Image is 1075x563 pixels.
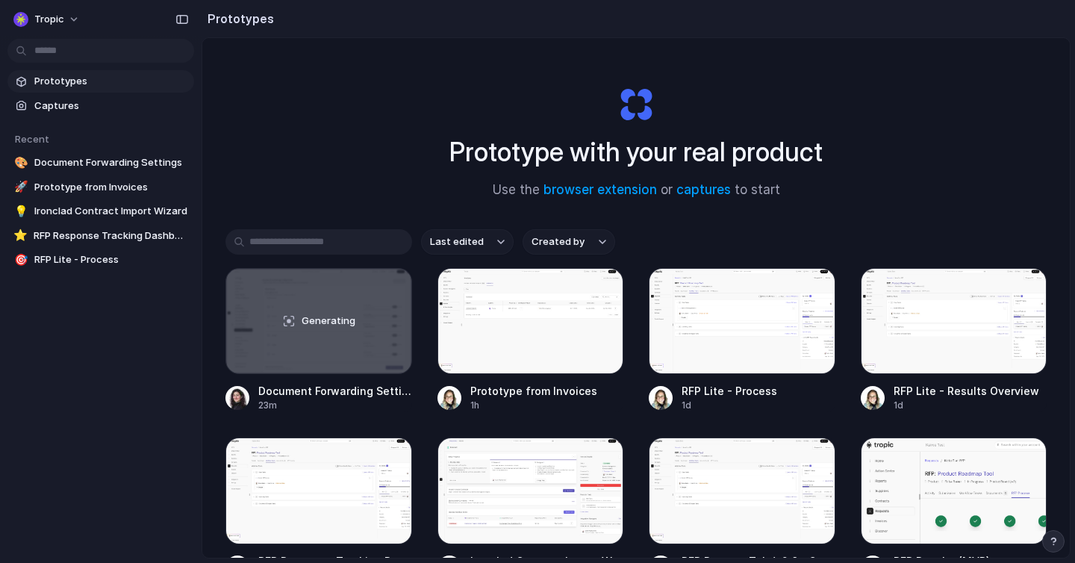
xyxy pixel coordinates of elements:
[202,10,274,28] h2: Prototypes
[13,204,28,219] div: 💡
[7,249,194,271] a: 🎯RFP Lite - Process
[861,268,1047,412] a: RFP Lite - Results OverviewRFP Lite - Results Overview1d
[302,314,355,329] span: Generating
[523,229,615,255] button: Created by
[7,7,87,31] button: Tropic
[676,182,731,197] a: captures
[430,234,484,249] span: Last edited
[34,74,188,89] span: Prototypes
[34,99,188,113] span: Captures
[7,225,194,247] a: ⭐RFP Response Tracking Dashboard
[470,383,624,399] span: Prototype from Invoices
[13,228,28,243] div: ⭐
[258,399,412,412] div: 23m
[7,200,194,223] a: 💡Ironclad Contract Import Wizard
[493,181,780,200] span: Use the or to start
[34,12,64,27] span: Tropic
[34,180,188,195] span: Prototype from Invoices
[7,176,194,199] a: 🚀Prototype from Invoices
[894,399,1047,412] div: 1d
[449,132,823,172] h1: Prototype with your real product
[543,182,657,197] a: browser extension
[34,228,188,243] span: RFP Response Tracking Dashboard
[13,180,28,195] div: 🚀
[34,204,188,219] span: Ironclad Contract Import Wizard
[7,70,194,93] a: Prototypes
[13,155,28,170] div: 🎨
[34,252,188,267] span: RFP Lite - Process
[894,383,1047,399] span: RFP Lite - Results Overview
[15,133,49,145] span: Recent
[225,268,412,412] a: Document Forwarding SettingsGeneratingDocument Forwarding Settings23m
[682,383,835,399] span: RFP Lite - Process
[7,152,194,174] a: 🎨Document Forwarding Settings
[13,252,28,267] div: 🎯
[470,399,624,412] div: 1h
[437,268,624,412] a: Prototype from InvoicesPrototype from Invoices1h
[7,95,194,117] a: Captures
[258,383,412,399] span: Document Forwarding Settings
[421,229,514,255] button: Last edited
[682,399,835,412] div: 1d
[532,234,585,249] span: Created by
[34,155,188,170] span: Document Forwarding Settings
[649,268,835,412] a: RFP Lite - ProcessRFP Lite - Process1d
